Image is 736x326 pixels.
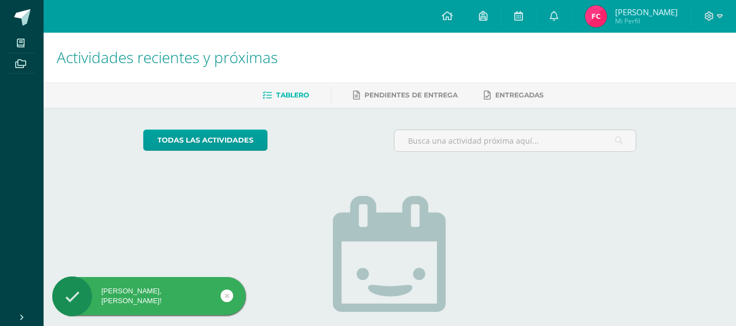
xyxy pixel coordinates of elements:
span: Actividades recientes y próximas [57,47,278,67]
span: Pendientes de entrega [364,91,458,99]
span: Entregadas [495,91,544,99]
input: Busca una actividad próxima aquí... [394,130,636,151]
a: todas las Actividades [143,130,267,151]
a: Pendientes de entrega [353,87,458,104]
a: Entregadas [484,87,544,104]
div: [PERSON_NAME], [PERSON_NAME]! [52,286,246,306]
a: Tablero [263,87,309,104]
span: Mi Perfil [615,16,678,26]
img: 1d3e6312865d1cd01c6e7c077234e905.png [585,5,607,27]
span: Tablero [276,91,309,99]
span: [PERSON_NAME] [615,7,678,17]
